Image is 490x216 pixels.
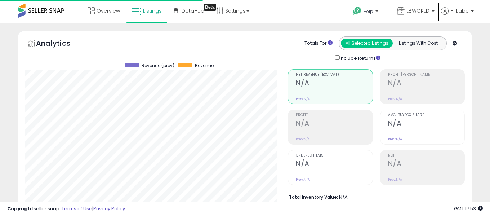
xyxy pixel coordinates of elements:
[97,7,120,14] span: Overview
[330,54,389,62] div: Include Returns
[142,63,174,68] span: Revenue (prev)
[441,7,474,23] a: Hi Labe
[388,137,402,141] small: Prev: N/A
[388,154,464,158] span: ROI
[296,177,310,182] small: Prev: N/A
[364,8,373,14] span: Help
[7,206,125,212] div: seller snap | |
[296,154,372,158] span: Ordered Items
[388,177,402,182] small: Prev: N/A
[289,192,459,201] li: N/A
[204,4,216,11] div: Tooltip anchor
[392,39,444,48] button: Listings With Cost
[36,38,84,50] h5: Analytics
[388,73,464,77] span: Profit [PERSON_NAME]
[296,137,310,141] small: Prev: N/A
[182,7,204,14] span: DataHub
[289,194,338,200] b: Total Inventory Value:
[296,119,372,129] h2: N/A
[353,6,362,16] i: Get Help
[296,79,372,89] h2: N/A
[296,113,372,117] span: Profit
[388,160,464,169] h2: N/A
[296,73,372,77] span: Net Revenue (Exc. VAT)
[454,205,483,212] span: 2025-09-15 17:53 GMT
[296,160,372,169] h2: N/A
[388,79,464,89] h2: N/A
[93,205,125,212] a: Privacy Policy
[143,7,162,14] span: Listings
[406,7,429,14] span: LBWORLD
[450,7,469,14] span: Hi Labe
[296,97,310,101] small: Prev: N/A
[7,205,34,212] strong: Copyright
[388,113,464,117] span: Avg. Buybox Share
[341,39,393,48] button: All Selected Listings
[388,97,402,101] small: Prev: N/A
[304,40,333,47] div: Totals For
[388,119,464,129] h2: N/A
[195,63,214,68] span: Revenue
[347,1,391,23] a: Help
[62,205,92,212] a: Terms of Use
